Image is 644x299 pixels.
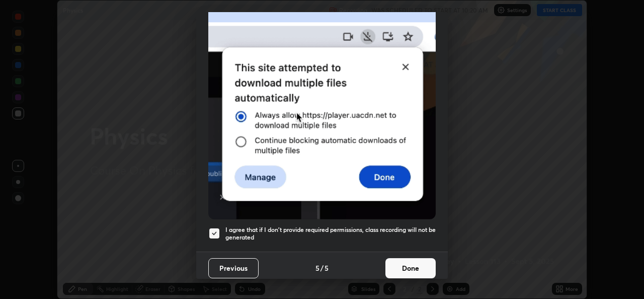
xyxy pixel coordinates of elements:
[315,263,319,273] h4: 5
[385,258,436,278] button: Done
[320,263,324,273] h4: /
[225,226,436,242] h5: I agree that if I don't provide required permissions, class recording will not be generated
[325,263,329,273] h4: 5
[208,258,259,278] button: Previous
